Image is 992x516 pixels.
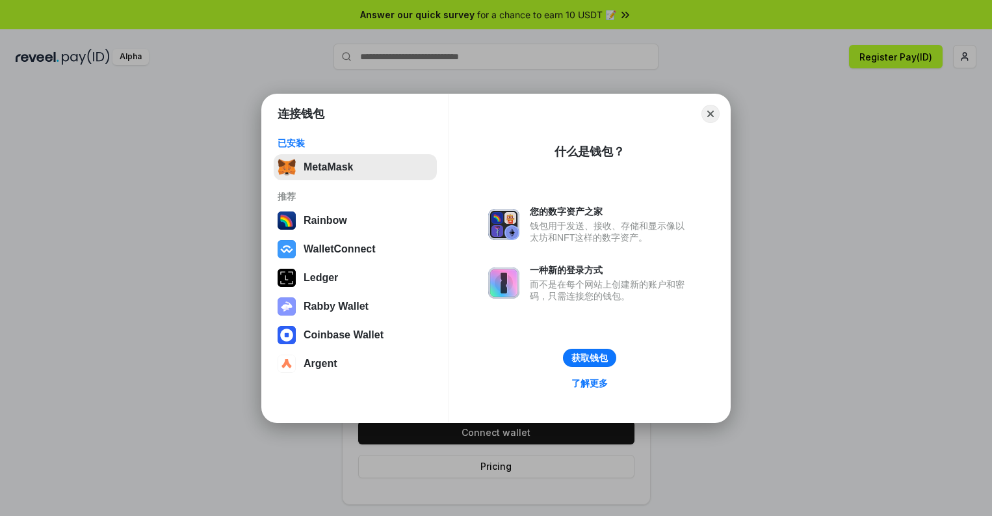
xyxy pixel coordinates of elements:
div: WalletConnect [304,243,376,255]
div: 什么是钱包？ [555,144,625,159]
div: Rainbow [304,215,347,226]
img: svg+xml,%3Csvg%20xmlns%3D%22http%3A%2F%2Fwww.w3.org%2F2000%2Fsvg%22%20fill%3D%22none%22%20viewBox... [278,297,296,316]
div: 钱包用于发送、接收、存储和显示像以太坊和NFT这样的数字资产。 [530,220,691,243]
button: WalletConnect [274,236,437,262]
img: svg+xml,%3Csvg%20fill%3D%22none%22%20height%3D%2233%22%20viewBox%3D%220%200%2035%2033%22%20width%... [278,158,296,176]
img: svg+xml,%3Csvg%20width%3D%2228%22%20height%3D%2228%22%20viewBox%3D%220%200%2028%2028%22%20fill%3D... [278,355,296,373]
div: 已安装 [278,137,433,149]
div: Ledger [304,272,338,284]
div: MetaMask [304,161,353,173]
button: Close [701,105,720,123]
div: 推荐 [278,191,433,202]
div: 您的数字资产之家 [530,206,691,217]
button: MetaMask [274,154,437,180]
img: svg+xml,%3Csvg%20xmlns%3D%22http%3A%2F%2Fwww.w3.org%2F2000%2Fsvg%22%20width%3D%2228%22%20height%3... [278,269,296,287]
div: 了解更多 [571,377,608,389]
div: 而不是在每个网站上创建新的账户和密码，只需连接您的钱包。 [530,278,691,302]
div: Argent [304,358,337,370]
img: svg+xml,%3Csvg%20width%3D%22120%22%20height%3D%22120%22%20viewBox%3D%220%200%20120%20120%22%20fil... [278,211,296,230]
div: Coinbase Wallet [304,329,384,341]
a: 了解更多 [564,375,616,392]
div: Rabby Wallet [304,301,369,312]
div: 一种新的登录方式 [530,264,691,276]
button: 获取钱包 [563,349,616,367]
button: Ledger [274,265,437,291]
img: svg+xml,%3Csvg%20xmlns%3D%22http%3A%2F%2Fwww.w3.org%2F2000%2Fsvg%22%20fill%3D%22none%22%20viewBox... [488,267,519,299]
img: svg+xml,%3Csvg%20xmlns%3D%22http%3A%2F%2Fwww.w3.org%2F2000%2Fsvg%22%20fill%3D%22none%22%20viewBox... [488,209,519,240]
div: 获取钱包 [571,352,608,364]
img: svg+xml,%3Csvg%20width%3D%2228%22%20height%3D%2228%22%20viewBox%3D%220%200%2028%2028%22%20fill%3D... [278,326,296,344]
h1: 连接钱包 [278,106,324,122]
button: Rainbow [274,208,437,234]
button: Coinbase Wallet [274,322,437,348]
img: svg+xml,%3Csvg%20width%3D%2228%22%20height%3D%2228%22%20viewBox%3D%220%200%2028%2028%22%20fill%3D... [278,240,296,258]
button: Argent [274,351,437,377]
button: Rabby Wallet [274,293,437,319]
